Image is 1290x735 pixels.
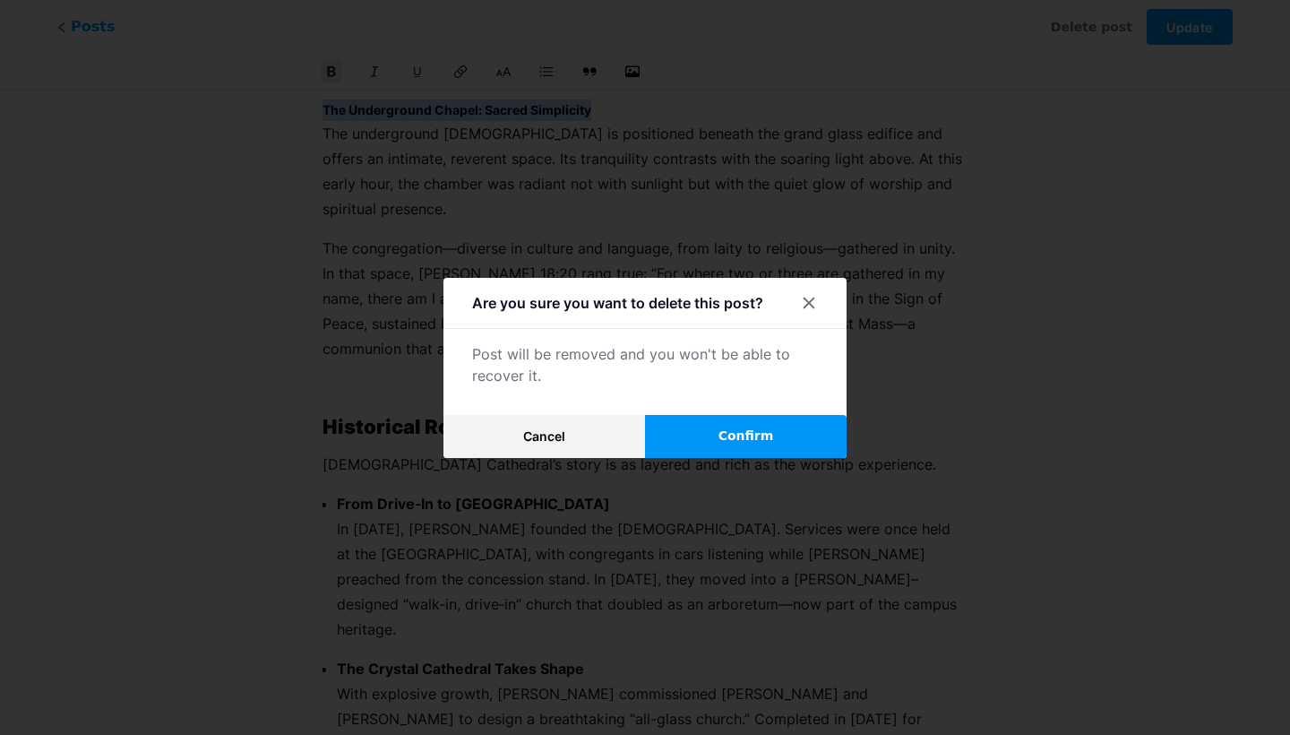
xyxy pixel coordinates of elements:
button: Confirm [645,415,847,458]
span: Cancel [523,428,565,444]
span: Confirm [718,427,774,445]
div: Are you sure you want to delete this post? [472,292,763,314]
button: Cancel [443,415,645,458]
div: Post will be removed and you won't be able to recover it. [472,343,818,386]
